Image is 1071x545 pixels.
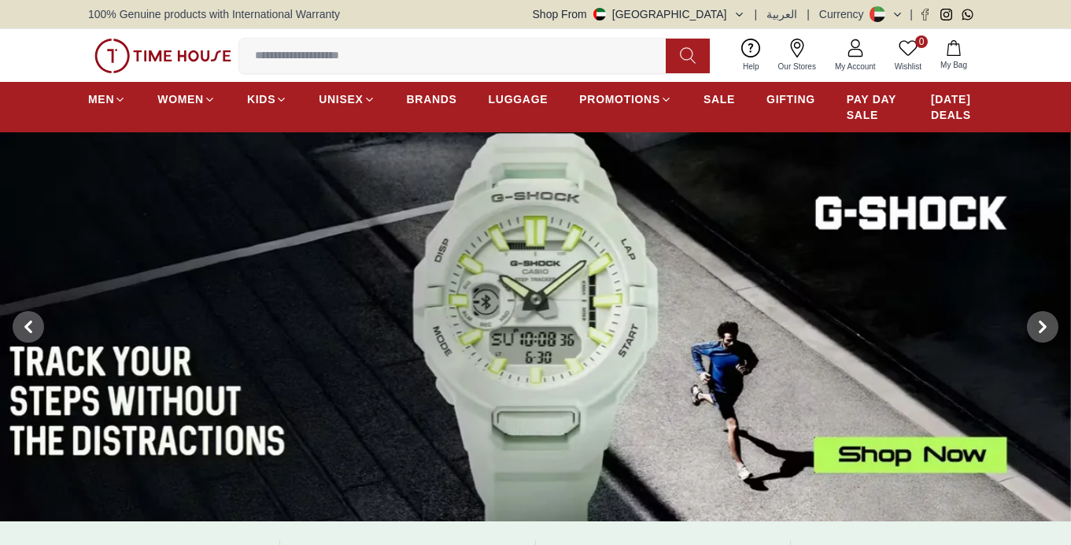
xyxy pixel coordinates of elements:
[489,85,548,113] a: LUGGAGE
[931,37,977,74] button: My Bag
[88,91,114,107] span: MEN
[733,35,769,76] a: Help
[829,61,882,72] span: My Account
[319,85,375,113] a: UNISEX
[88,85,126,113] a: MEN
[737,61,766,72] span: Help
[704,91,735,107] span: SALE
[769,35,825,76] a: Our Stores
[579,91,660,107] span: PROMOTIONS
[766,85,815,113] a: GIFTING
[807,6,810,22] span: |
[247,85,287,113] a: KIDS
[407,91,457,107] span: BRANDS
[766,6,797,22] button: العربية
[704,85,735,113] a: SALE
[88,6,340,22] span: 100% Genuine products with International Warranty
[847,85,899,129] a: PAY DAY SALE
[919,9,931,20] a: Facebook
[94,39,231,73] img: ...
[931,91,983,123] span: [DATE] DEALS
[888,61,928,72] span: Wishlist
[533,6,745,22] button: Shop From[GEOGRAPHIC_DATA]
[593,8,606,20] img: United Arab Emirates
[489,91,548,107] span: LUGGAGE
[931,85,983,129] a: [DATE] DEALS
[910,6,913,22] span: |
[157,91,204,107] span: WOMEN
[319,91,363,107] span: UNISEX
[934,59,973,71] span: My Bag
[915,35,928,48] span: 0
[247,91,275,107] span: KIDS
[157,85,216,113] a: WOMEN
[579,85,672,113] a: PROMOTIONS
[962,9,973,20] a: Whatsapp
[940,9,952,20] a: Instagram
[755,6,758,22] span: |
[766,91,815,107] span: GIFTING
[885,35,931,76] a: 0Wishlist
[819,6,870,22] div: Currency
[407,85,457,113] a: BRANDS
[772,61,822,72] span: Our Stores
[847,91,899,123] span: PAY DAY SALE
